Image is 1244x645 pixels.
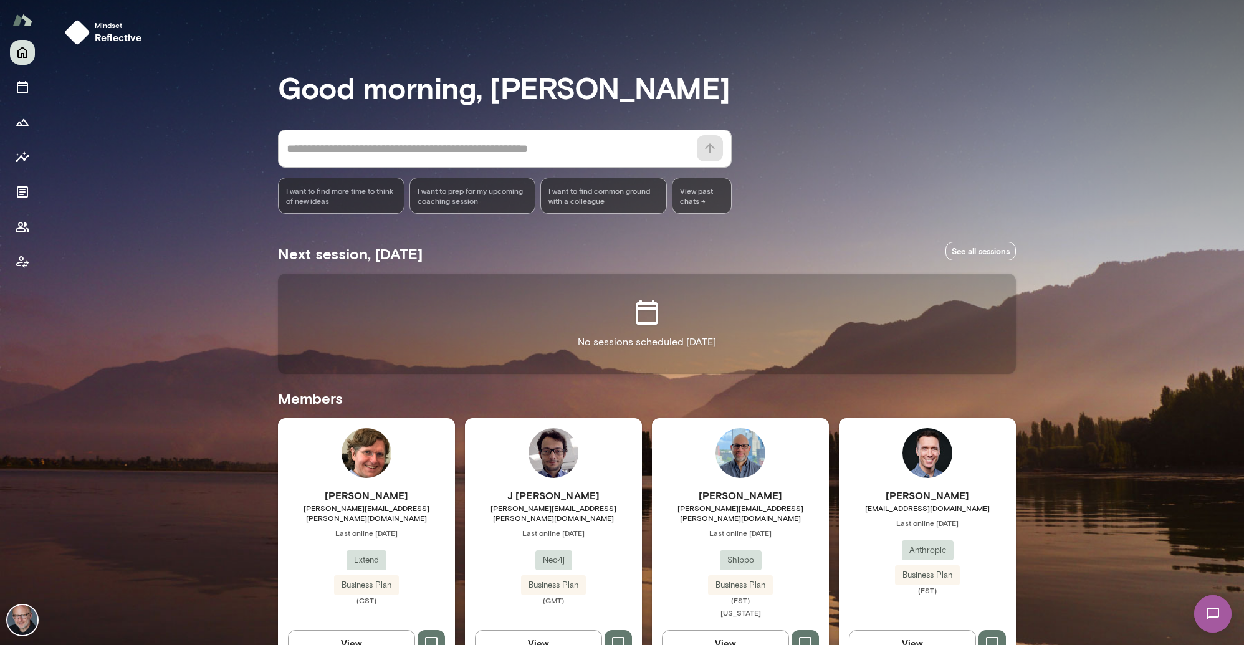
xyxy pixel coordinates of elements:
[465,488,642,503] h6: J [PERSON_NAME]
[720,554,762,566] span: Shippo
[418,186,528,206] span: I want to prep for my upcoming coaching session
[465,595,642,605] span: (GMT)
[286,186,396,206] span: I want to find more time to think of new ideas
[60,15,152,50] button: Mindsetreflective
[278,388,1016,408] h5: Members
[278,178,404,214] div: I want to find more time to think of new ideas
[342,428,391,478] img: Jonathan Sims
[945,242,1016,261] a: See all sessions
[10,75,35,100] button: Sessions
[10,110,35,135] button: Growth Plan
[10,40,35,65] button: Home
[578,335,716,350] p: No sessions scheduled [DATE]
[902,428,952,478] img: Brian Peters
[839,503,1016,513] span: [EMAIL_ADDRESS][DOMAIN_NAME]
[672,178,732,214] span: View past chats ->
[7,605,37,635] img: Nick Gould
[334,579,399,591] span: Business Plan
[652,528,829,538] span: Last online [DATE]
[708,579,773,591] span: Business Plan
[12,8,32,32] img: Mento
[278,595,455,605] span: (CST)
[278,528,455,538] span: Last online [DATE]
[278,244,423,264] h5: Next session, [DATE]
[347,554,386,566] span: Extend
[902,544,954,557] span: Anthropic
[95,20,142,30] span: Mindset
[839,585,1016,595] span: (EST)
[529,428,578,478] img: J Barrasa
[652,503,829,523] span: [PERSON_NAME][EMAIL_ADDRESS][PERSON_NAME][DOMAIN_NAME]
[652,595,829,605] span: (EST)
[95,30,142,45] h6: reflective
[839,518,1016,528] span: Last online [DATE]
[465,528,642,538] span: Last online [DATE]
[652,488,829,503] h6: [PERSON_NAME]
[10,179,35,204] button: Documents
[540,178,667,214] div: I want to find common ground with a colleague
[278,503,455,523] span: [PERSON_NAME][EMAIL_ADDRESS][PERSON_NAME][DOMAIN_NAME]
[839,488,1016,503] h6: [PERSON_NAME]
[278,70,1016,105] h3: Good morning, [PERSON_NAME]
[278,488,455,503] h6: [PERSON_NAME]
[10,214,35,239] button: Members
[409,178,536,214] div: I want to prep for my upcoming coaching session
[548,186,659,206] span: I want to find common ground with a colleague
[715,428,765,478] img: Neil Patel
[10,249,35,274] button: Client app
[535,554,572,566] span: Neo4j
[895,569,960,581] span: Business Plan
[521,579,586,591] span: Business Plan
[10,145,35,170] button: Insights
[720,608,761,617] span: [US_STATE]
[465,503,642,523] span: [PERSON_NAME][EMAIL_ADDRESS][PERSON_NAME][DOMAIN_NAME]
[65,20,90,45] img: mindset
